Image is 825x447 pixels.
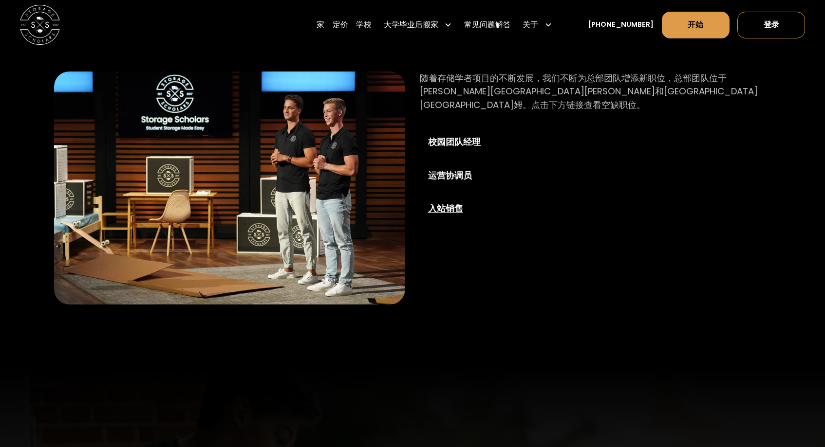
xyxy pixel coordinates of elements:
[420,72,758,111] font: 随着存储学者项目的不断发展，我们不断为总部团队增添新职位，总部团队位于[PERSON_NAME][GEOGRAPHIC_DATA][PERSON_NAME]和[GEOGRAPHIC_DATA][...
[20,5,60,45] img: 存储学者主徽标
[356,11,372,38] a: 学校
[420,127,579,157] a: 校园团队经理
[420,194,579,223] a: 入站销售
[428,202,463,215] font: 入站销售
[384,19,438,30] font: 大学毕业后搬家
[662,12,730,38] a: 开始
[380,11,456,38] div: 大学毕业后搬家
[588,19,654,29] font: [PHONE_NUMBER]
[333,19,348,30] font: 定价
[464,19,511,30] font: 常见问题解答
[688,19,703,30] font: 开始
[317,19,324,30] font: 家
[464,11,511,38] a: 常见问题解答
[428,169,472,181] font: 运营协调员
[588,19,654,30] a: [PHONE_NUMBER]
[317,11,324,38] a: 家
[523,19,538,30] font: 关于
[333,11,348,38] a: 定价
[428,136,481,148] font: 校园团队经理
[519,11,556,38] div: 关于
[356,19,372,30] font: 学校
[737,12,805,38] a: 登录
[764,19,779,30] font: 登录
[420,161,579,190] a: 运营协调员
